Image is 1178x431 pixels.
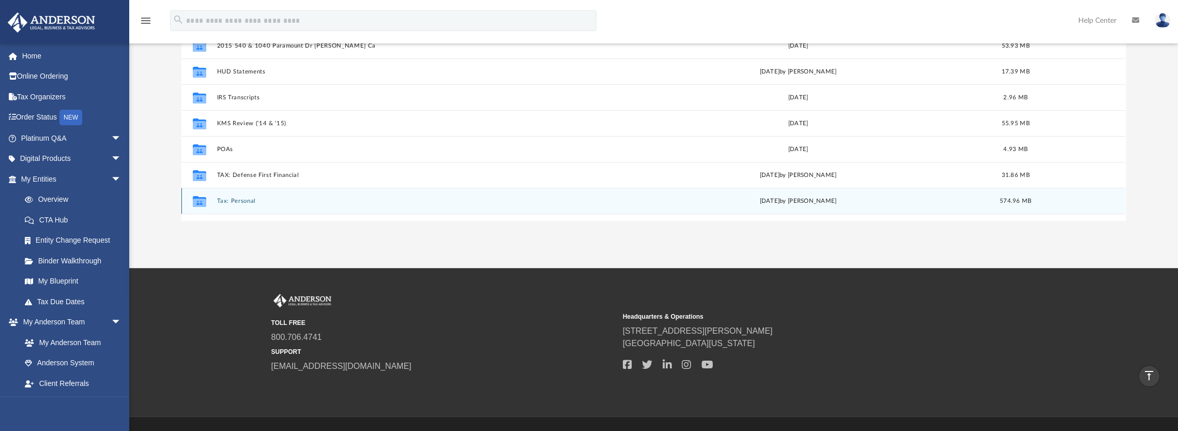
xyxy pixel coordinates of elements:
[14,230,137,251] a: Entity Change Request
[14,250,137,271] a: Binder Walkthrough
[271,333,322,341] a: 800.706.4741
[271,347,616,356] small: SUPPORT
[217,68,602,75] button: HUD Statements
[7,312,132,333] a: My Anderson Teamarrow_drop_down
[14,271,132,292] a: My Blueprint
[5,12,98,33] img: Anderson Advisors Platinum Portal
[7,66,137,87] a: Online Ordering
[606,67,990,76] div: [DATE] by [PERSON_NAME]
[606,93,990,102] div: [DATE]
[1004,94,1028,100] span: 2.96 MB
[623,312,967,321] small: Headquarters & Operations
[606,118,990,128] div: [DATE]
[1004,146,1028,152] span: 4.93 MB
[217,42,602,49] button: 2015 540 & 1040 Paramount Dr [PERSON_NAME] Ca
[217,172,602,179] button: TAX: Defense First Financial
[1002,68,1030,74] span: 17.39 MB
[1155,13,1170,28] img: User Pic
[1138,365,1160,387] a: vertical_align_top
[7,148,137,169] a: Digital Productsarrow_drop_down
[181,7,1125,221] div: grid
[271,318,616,328] small: TOLL FREE
[14,210,137,230] a: CTA Hub
[14,332,127,353] a: My Anderson Team
[14,291,137,312] a: Tax Due Dates
[140,20,152,27] a: menu
[1002,172,1030,177] span: 31.86 MB
[7,169,137,189] a: My Entitiesarrow_drop_down
[217,198,602,204] button: Tax: Personal
[111,394,132,415] span: arrow_drop_down
[59,110,82,125] div: NEW
[7,394,132,414] a: My Documentsarrow_drop_down
[1000,198,1031,203] span: 574.96 MB
[271,362,411,370] a: [EMAIL_ADDRESS][DOMAIN_NAME]
[7,46,137,66] a: Home
[111,148,132,170] span: arrow_drop_down
[606,41,990,50] div: [DATE]
[111,128,132,149] span: arrow_drop_down
[606,144,990,154] div: [DATE]
[173,14,184,25] i: search
[217,94,602,101] button: IRS Transcripts
[1002,42,1030,48] span: 53.93 MB
[7,107,137,128] a: Order StatusNEW
[7,128,137,148] a: Platinum Q&Aarrow_drop_down
[111,312,132,333] span: arrow_drop_down
[606,170,990,180] div: [DATE] by [PERSON_NAME]
[271,294,333,307] img: Anderson Advisors Platinum Portal
[1002,120,1030,126] span: 55.95 MB
[623,339,755,348] a: [GEOGRAPHIC_DATA][US_STATE]
[14,373,132,394] a: Client Referrals
[140,14,152,27] i: menu
[111,169,132,190] span: arrow_drop_down
[14,353,132,374] a: Anderson System
[14,189,137,210] a: Overview
[217,146,602,153] button: POAs
[217,120,602,127] button: KMS Review ('14 & '15)
[623,326,773,335] a: [STREET_ADDRESS][PERSON_NAME]
[606,196,990,205] div: [DATE] by [PERSON_NAME]
[7,86,137,107] a: Tax Organizers
[1143,369,1155,382] i: vertical_align_top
